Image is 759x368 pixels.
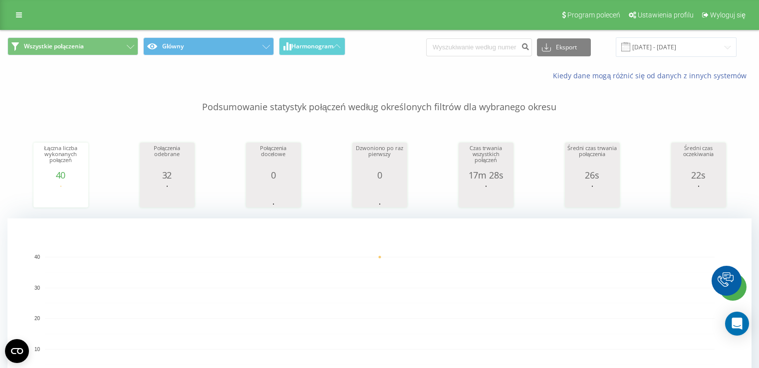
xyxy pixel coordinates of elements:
[461,170,511,180] div: 17m 28s
[291,43,333,50] span: Harmonogram
[355,170,405,180] div: 0
[7,81,752,114] p: Podsumowanie statystyk połączeń według określonych filtrów dla wybranego okresu
[355,180,405,210] svg: A chart.
[426,38,532,56] input: Wyszukiwanie według numeru
[537,38,591,56] button: Eksport
[567,11,620,19] span: Program poleceń
[5,339,29,363] button: Open CMP widget
[674,170,724,180] div: 22s
[34,285,40,291] text: 30
[567,180,617,210] svg: A chart.
[674,180,724,210] svg: A chart.
[36,180,86,210] svg: A chart.
[249,180,298,210] svg: A chart.
[567,145,617,170] div: Średni czas trwania połączenia
[34,316,40,321] text: 20
[34,254,40,260] text: 40
[143,37,274,55] button: Główny
[142,180,192,210] svg: A chart.
[725,312,749,336] div: Open Intercom Messenger
[36,170,86,180] div: 40
[461,145,511,170] div: Czas trwania wszystkich połączeń
[34,347,40,352] text: 10
[674,145,724,170] div: Średni czas oczekiwania
[710,11,746,19] span: Wyloguj się
[638,11,694,19] span: Ustawienia profilu
[567,170,617,180] div: 26s
[355,145,405,170] div: Dzwoniono po raz pierwszy
[142,170,192,180] div: 32
[553,71,752,80] a: Kiedy dane mogą różnić się od danych z innych systemów
[249,145,298,170] div: Połączenia docelowe
[249,170,298,180] div: 0
[279,37,345,55] button: Harmonogram
[7,37,138,55] button: Wszystkie połączenia
[24,42,84,50] span: Wszystkie połączenia
[142,145,192,170] div: Połączenia odebrane
[461,180,511,210] svg: A chart.
[36,145,86,170] div: Łączna liczba wykonanych połączeń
